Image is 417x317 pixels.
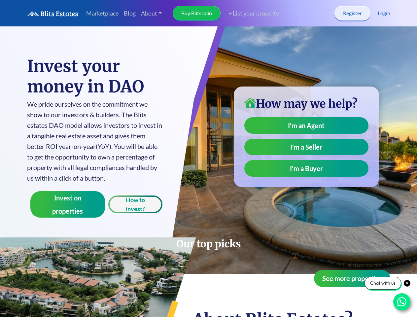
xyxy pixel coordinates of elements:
button: Invest on properties [30,191,105,218]
h3: How may we help? [244,97,368,111]
a: I'm a Seller [244,139,368,155]
a: + List your property [221,9,279,18]
a: I'm a Buyer [244,160,368,177]
h1: Invest your money in DAO [27,56,163,97]
a: Login [378,9,390,17]
img: logo.6a08bd47fd1234313fe35534c588d03a.svg [27,11,78,17]
h2: Our top picks [27,237,390,250]
a: Marketplace [84,6,121,20]
a: Blog [121,6,138,20]
img: home-icon [244,98,256,108]
button: See more properties [314,270,390,287]
a: I'm an Agent [244,117,368,134]
a: About [138,6,165,20]
div: Chat with us [365,277,401,290]
a: Register [334,6,370,20]
button: How to invest? [108,195,162,213]
p: We pride ourselves on the commitment we show to our investors & builders. The Blits estates DAO m... [27,99,163,183]
a: Buy Blits coin [173,6,221,20]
